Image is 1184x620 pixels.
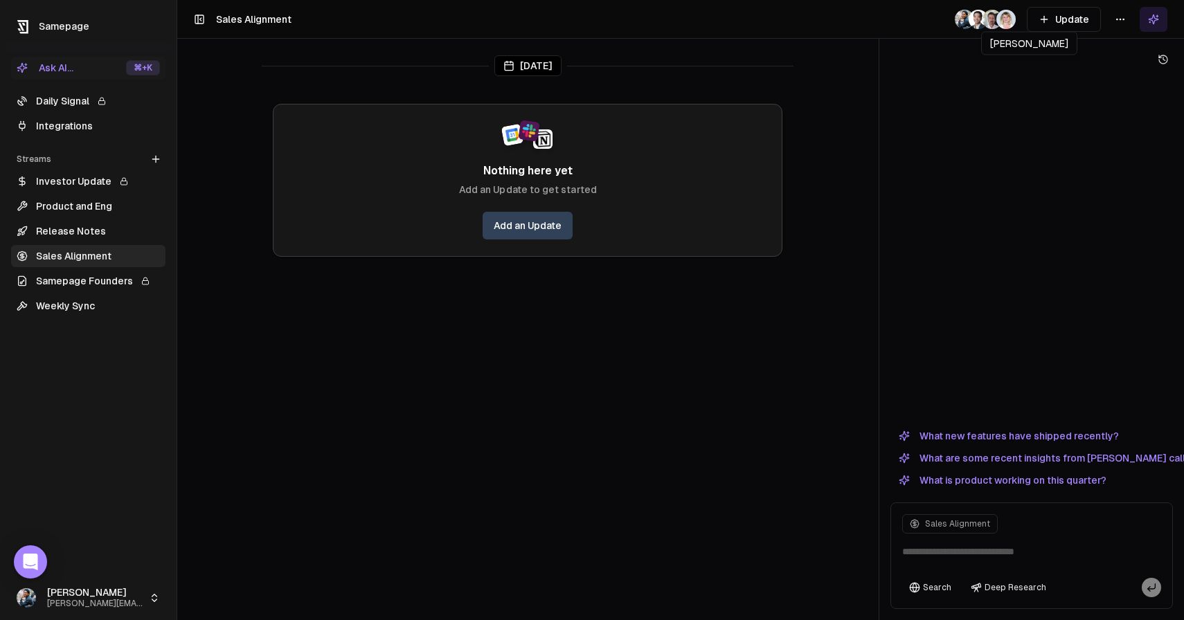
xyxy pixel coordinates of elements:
[11,170,165,192] a: Investor Update
[11,220,165,242] a: Release Notes
[14,545,47,578] div: Open Intercom Messenger
[216,14,291,25] span: Sales Alignment
[126,60,160,75] div: ⌘ +K
[955,10,974,29] img: 1695405595226.jpeg
[964,578,1053,597] button: Deep Research
[990,37,1068,51] p: [PERSON_NAME]
[459,183,597,198] span: Add an Update to get started
[483,163,573,180] span: Nothing here yet
[996,10,1016,29] img: _image
[890,472,1115,489] button: What is product working on this quarter?
[11,581,165,614] button: [PERSON_NAME][PERSON_NAME][EMAIL_ADDRESS]
[47,599,143,609] span: [PERSON_NAME][EMAIL_ADDRESS]
[501,124,524,147] img: Google Calendar
[39,21,89,32] span: Samepage
[17,61,73,75] div: Ask AI...
[925,518,990,529] span: Sales Alignment
[47,587,143,599] span: [PERSON_NAME]
[983,10,1002,29] img: _image
[11,115,165,137] a: Integrations
[11,90,165,112] a: Daily Signal
[11,245,165,267] a: Sales Alignment
[890,428,1127,444] button: What new features have shipped recently?
[1027,7,1101,32] button: Update
[969,10,988,29] img: _image
[11,57,165,79] button: Ask AI...⌘+K
[17,588,36,608] img: 1695405595226.jpeg
[533,129,553,149] img: Notion
[11,195,165,217] a: Product and Eng
[483,212,573,239] a: Add an Update
[494,55,562,76] div: [DATE]
[902,578,958,597] button: Search
[519,120,541,142] img: Slack
[11,270,165,292] a: Samepage Founders
[11,148,165,170] div: Streams
[11,295,165,317] a: Weekly Sync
